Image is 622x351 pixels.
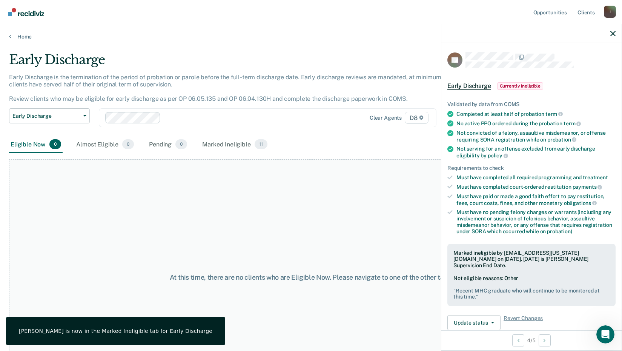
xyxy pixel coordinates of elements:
[456,193,616,206] div: Must have paid or made a good faith effort to pay restitution, fees, court costs, fines, and othe...
[453,275,610,300] div: Not eligible reasons: Other
[405,112,428,124] span: D8
[441,330,622,350] div: 4 / 5
[75,136,135,153] div: Almost Eligible
[9,52,476,74] div: Early Discharge
[573,184,602,190] span: payments
[456,183,616,190] div: Must have completed court-ordered restitution
[453,250,610,269] div: Marked ineligible by [EMAIL_ADDRESS][US_STATE][DOMAIN_NAME] on [DATE]. [DATE] is [PERSON_NAME] Su...
[9,33,613,40] a: Home
[456,111,616,117] div: Completed at least half of probation
[545,111,563,117] span: term
[255,139,267,149] span: 11
[456,209,616,234] div: Must have no pending felony charges or warrants (including any involvement or suspicion of feloni...
[512,334,524,346] button: Previous Opportunity
[456,174,616,181] div: Must have completed all required programming and
[201,136,269,153] div: Marked Ineligible
[447,82,491,90] span: Early Discharge
[447,165,616,171] div: Requirements to check
[8,8,44,16] img: Recidiviz
[19,328,212,334] div: [PERSON_NAME] is now in the Marked Ineligible tab for Early Discharge
[604,6,616,18] div: J
[12,113,80,119] span: Early Discharge
[441,74,622,98] div: Early DischargeCurrently ineligible
[564,200,597,206] span: obligations
[147,136,189,153] div: Pending
[160,273,462,282] div: At this time, there are no clients who are Eligible Now. Please navigate to one of the other tabs.
[604,6,616,18] button: Profile dropdown button
[49,139,61,149] span: 0
[447,101,616,108] div: Validated by data from COMS
[547,228,572,234] span: probation)
[456,130,616,143] div: Not convicted of a felony, assaultive misdemeanor, or offense requiring SORA registration while on
[596,325,614,343] iframe: Intercom live chat
[447,315,501,330] button: Update status
[547,137,577,143] span: probation
[539,334,551,346] button: Next Opportunity
[175,139,187,149] span: 0
[9,74,458,103] p: Early Discharge is the termination of the period of probation or parole before the full-term disc...
[583,174,608,180] span: treatment
[497,82,544,90] span: Currently ineligible
[122,139,134,149] span: 0
[456,146,616,159] div: Not serving for an offense excluded from early discharge eligibility by
[9,136,63,153] div: Eligible Now
[453,288,610,300] pre: " Recent MHC graduate who will continue to be monitored at this time. "
[504,315,543,330] span: Revert Changes
[370,115,402,121] div: Clear agents
[488,152,508,159] span: policy
[456,120,616,127] div: No active PPO ordered during the probation
[564,120,581,126] span: term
